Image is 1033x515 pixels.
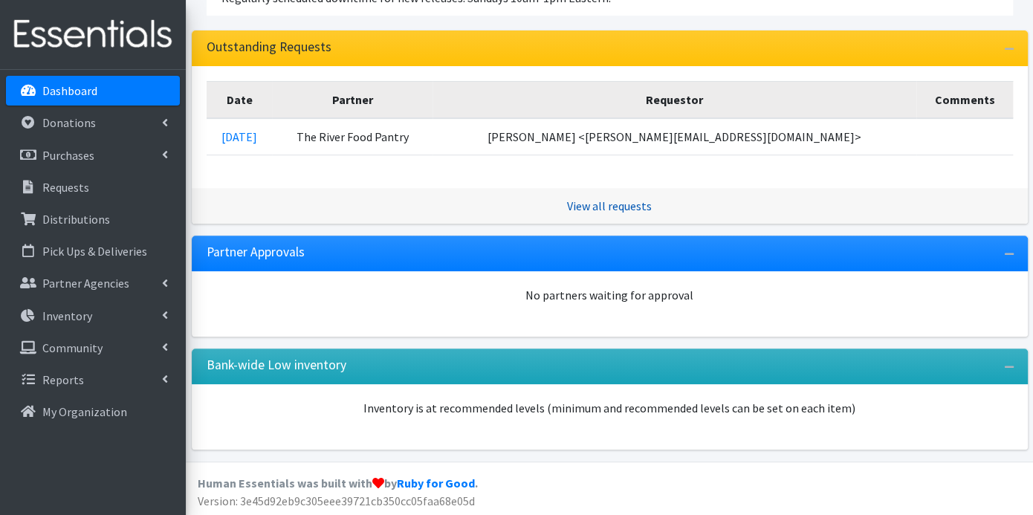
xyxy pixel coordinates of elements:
[42,372,84,387] p: Reports
[198,476,478,490] strong: Human Essentials was built with by .
[916,81,1013,118] th: Comments
[207,286,1013,304] div: No partners waiting for approval
[6,10,180,59] img: HumanEssentials
[6,76,180,106] a: Dashboard
[433,81,916,118] th: Requestor
[6,236,180,266] a: Pick Ups & Deliveries
[207,357,346,373] h3: Bank-wide Low inventory
[207,81,273,118] th: Date
[42,148,94,163] p: Purchases
[42,83,97,98] p: Dashboard
[6,365,180,395] a: Reports
[207,399,1013,417] p: Inventory is at recommended levels (minimum and recommended levels can be set on each item)
[6,397,180,427] a: My Organization
[42,115,96,130] p: Donations
[221,129,257,144] a: [DATE]
[6,140,180,170] a: Purchases
[42,340,103,355] p: Community
[433,118,916,155] td: [PERSON_NAME] <[PERSON_NAME][EMAIL_ADDRESS][DOMAIN_NAME]>
[567,198,652,213] a: View all requests
[198,493,475,508] span: Version: 3e45d92eb9c305eee39721cb350cc05faa68e05d
[42,180,89,195] p: Requests
[6,172,180,202] a: Requests
[207,244,305,260] h3: Partner Approvals
[42,244,147,259] p: Pick Ups & Deliveries
[6,333,180,363] a: Community
[42,212,110,227] p: Distributions
[6,204,180,234] a: Distributions
[42,276,129,291] p: Partner Agencies
[207,39,331,55] h3: Outstanding Requests
[272,118,433,155] td: The River Food Pantry
[6,301,180,331] a: Inventory
[42,404,127,419] p: My Organization
[272,81,433,118] th: Partner
[6,268,180,298] a: Partner Agencies
[42,308,92,323] p: Inventory
[397,476,475,490] a: Ruby for Good
[6,108,180,137] a: Donations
